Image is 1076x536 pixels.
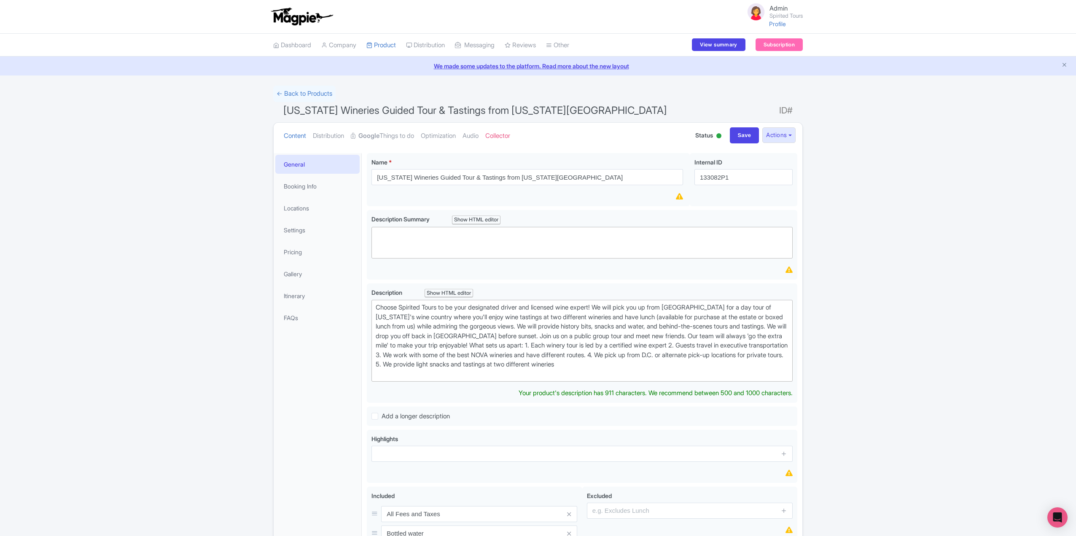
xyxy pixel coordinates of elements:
a: Dashboard [273,34,311,57]
span: Status [695,131,713,140]
img: avatar_key_member-9c1dde93af8b07d7383eb8b5fb890c87.png [746,2,766,22]
div: Your product's description has 911 characters. We recommend between 500 and 1000 characters. [519,388,793,398]
a: FAQs [275,308,360,327]
a: Collector [485,123,510,149]
span: Highlights [371,435,398,442]
div: Choose Spirited Tours to be your designated driver and licensed wine expert! We will pick you up ... [376,303,788,379]
span: Excluded [587,492,612,499]
small: Spirited Tours [769,13,803,19]
span: Description Summary [371,215,431,223]
span: Description [371,289,403,296]
input: e.g. Excludes Lunch [587,503,793,519]
a: Profile [769,20,786,27]
a: Reviews [505,34,536,57]
a: Distribution [406,34,445,57]
span: Admin [769,4,788,12]
a: ← Back to Products [273,86,336,102]
input: Save [730,127,759,143]
div: Active [715,130,723,143]
a: Messaging [455,34,495,57]
button: Close announcement [1061,61,1068,70]
span: Included [371,492,395,499]
button: Actions [762,127,796,143]
div: Show HTML editor [452,215,500,224]
a: Product [366,34,396,57]
strong: Google [358,131,379,141]
a: Pricing [275,242,360,261]
span: Add a longer description [382,412,450,420]
a: Distribution [313,123,344,149]
a: Itinerary [275,286,360,305]
img: logo-ab69f6fb50320c5b225c76a69d11143b.png [269,7,334,26]
a: Optimization [421,123,456,149]
a: GoogleThings to do [351,123,414,149]
a: Company [321,34,356,57]
a: View summary [692,38,745,51]
div: Open Intercom Messenger [1047,507,1068,528]
span: [US_STATE] Wineries Guided Tour & Tastings from [US_STATE][GEOGRAPHIC_DATA] [283,104,667,116]
a: Settings [275,221,360,240]
span: Internal ID [694,159,722,166]
a: Audio [463,123,479,149]
span: Name [371,159,387,166]
a: We made some updates to the platform. Read more about the new layout [5,62,1071,70]
a: Gallery [275,264,360,283]
a: Other [546,34,569,57]
span: ID# [779,102,793,119]
a: Admin Spirited Tours [741,2,803,22]
a: Locations [275,199,360,218]
a: Subscription [756,38,803,51]
a: General [275,155,360,174]
div: Show HTML editor [425,289,473,298]
a: Booking Info [275,177,360,196]
a: Content [284,123,306,149]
